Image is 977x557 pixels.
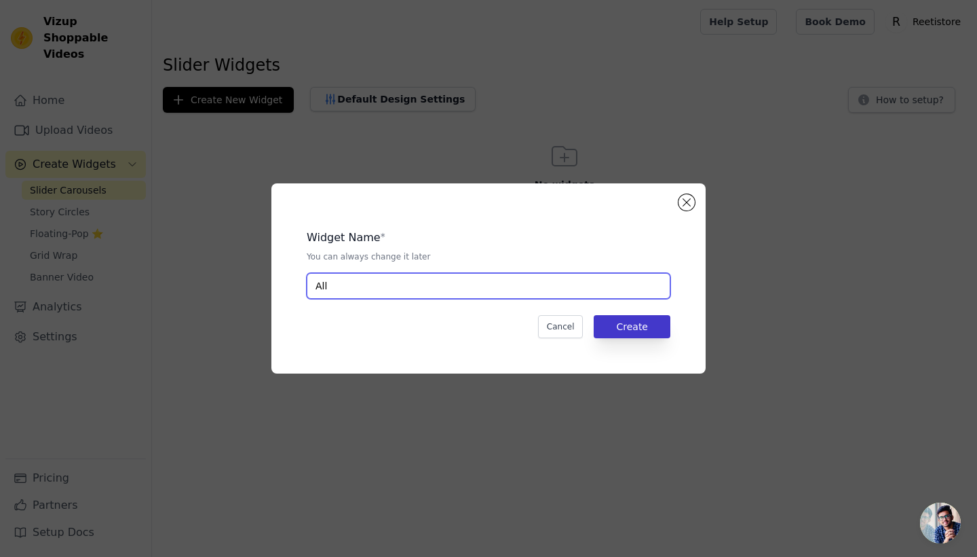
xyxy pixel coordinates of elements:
button: Close modal [678,194,695,211]
p: You can always change it later [307,251,670,262]
a: Open chat [920,503,961,543]
button: Create [594,315,670,338]
legend: Widget Name [307,230,381,246]
button: Cancel [538,315,583,338]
